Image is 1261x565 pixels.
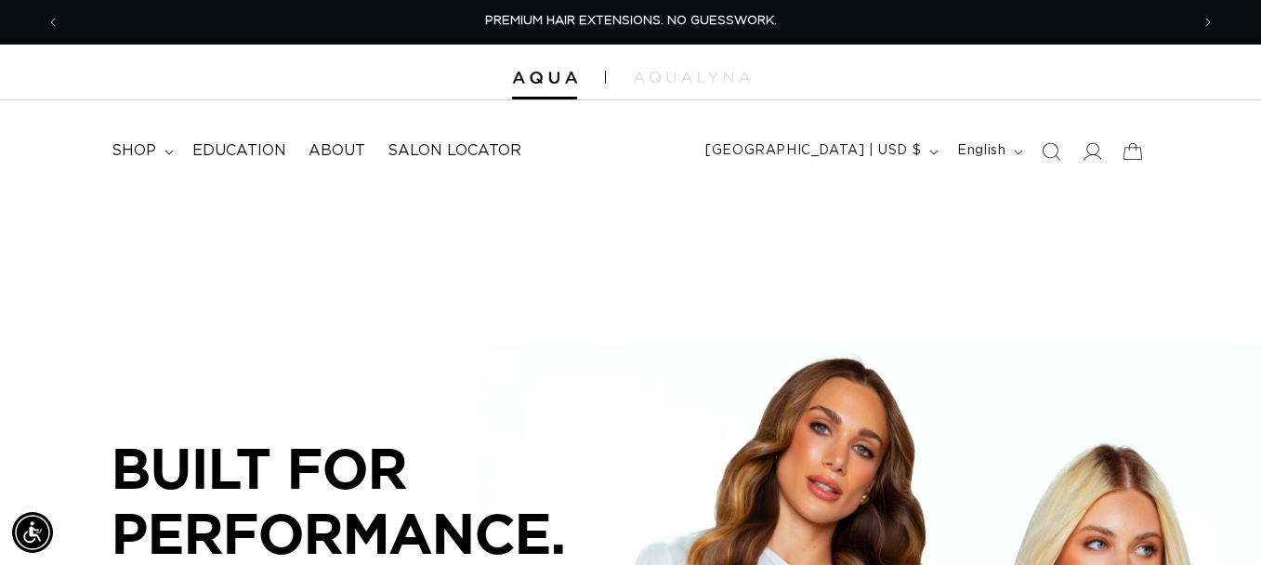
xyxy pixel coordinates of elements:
[112,141,156,161] span: shop
[387,141,521,161] span: Salon Locator
[192,141,286,161] span: Education
[946,134,1031,169] button: English
[100,130,181,172] summary: shop
[512,72,577,85] img: Aqua Hair Extensions
[694,134,946,169] button: [GEOGRAPHIC_DATA] | USD $
[12,512,53,553] div: Accessibility Menu
[297,130,376,172] a: About
[705,141,921,161] span: [GEOGRAPHIC_DATA] | USD $
[33,5,73,40] button: Previous announcement
[485,15,777,27] span: PREMIUM HAIR EXTENSIONS. NO GUESSWORK.
[957,141,1005,161] span: English
[1188,5,1228,40] button: Next announcement
[309,141,365,161] span: About
[376,130,532,172] a: Salon Locator
[634,72,750,83] img: aqualyna.com
[181,130,297,172] a: Education
[1031,131,1071,172] summary: Search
